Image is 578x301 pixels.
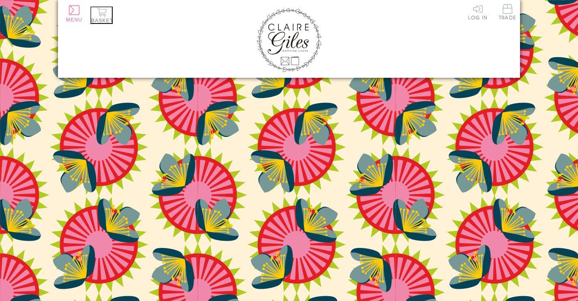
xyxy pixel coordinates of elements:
[90,6,113,24] button: Basket
[499,4,516,20] span: Trade
[66,5,82,23] button: Menu
[66,17,82,23] span: Menu
[468,4,488,20] a: Log In
[257,8,321,72] img: Claire Giles Greetings Cards
[499,4,516,21] a: Trade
